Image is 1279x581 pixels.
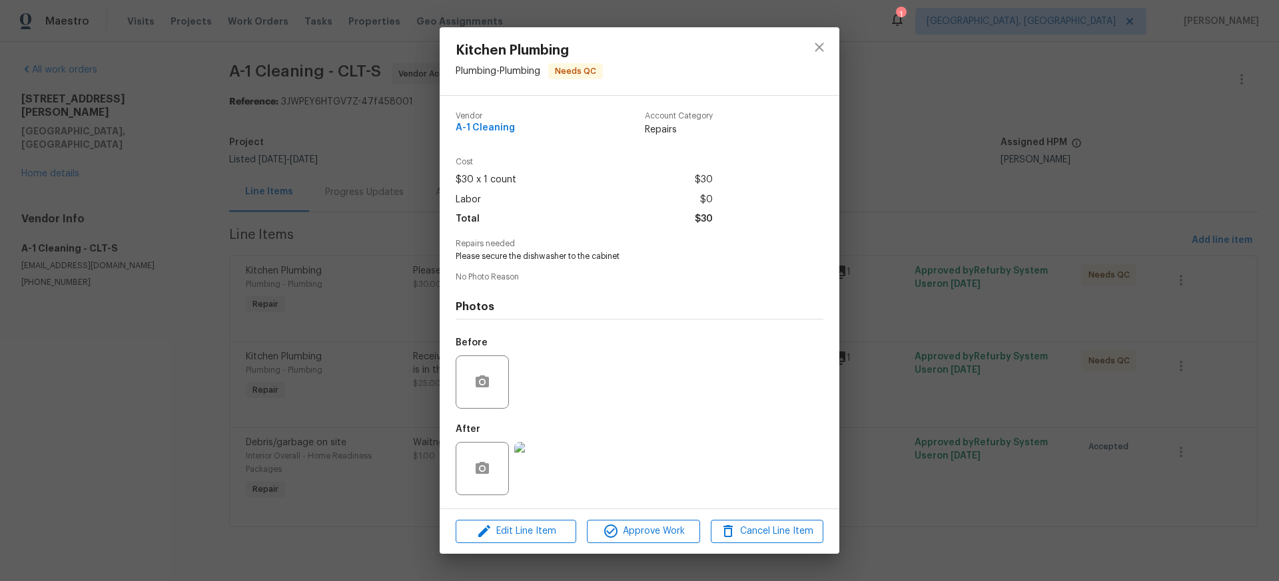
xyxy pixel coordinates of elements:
[456,112,515,120] span: Vendor
[456,158,713,166] span: Cost
[460,523,572,540] span: Edit Line Item
[591,523,695,540] span: Approve Work
[715,523,819,540] span: Cancel Line Item
[456,251,787,262] span: Please secure the dishwasher to the cabinet
[456,43,603,58] span: Kitchen Plumbing
[896,8,905,21] div: 1
[711,520,823,543] button: Cancel Line Item
[456,190,481,210] span: Labor
[456,240,823,248] span: Repairs needed
[456,123,515,133] span: A-1 Cleaning
[456,338,488,347] h5: Before
[645,123,713,136] span: Repairs
[803,31,835,63] button: close
[456,170,516,190] span: $30 x 1 count
[550,65,602,78] span: Needs QC
[456,210,480,229] span: Total
[456,273,823,282] span: No Photo Reason
[587,520,699,543] button: Approve Work
[456,520,576,543] button: Edit Line Item
[456,425,480,434] h5: After
[456,300,823,313] h4: Photos
[695,170,713,190] span: $30
[695,210,713,229] span: $30
[645,112,713,120] span: Account Category
[456,67,540,76] span: Plumbing - Plumbing
[700,190,713,210] span: $0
